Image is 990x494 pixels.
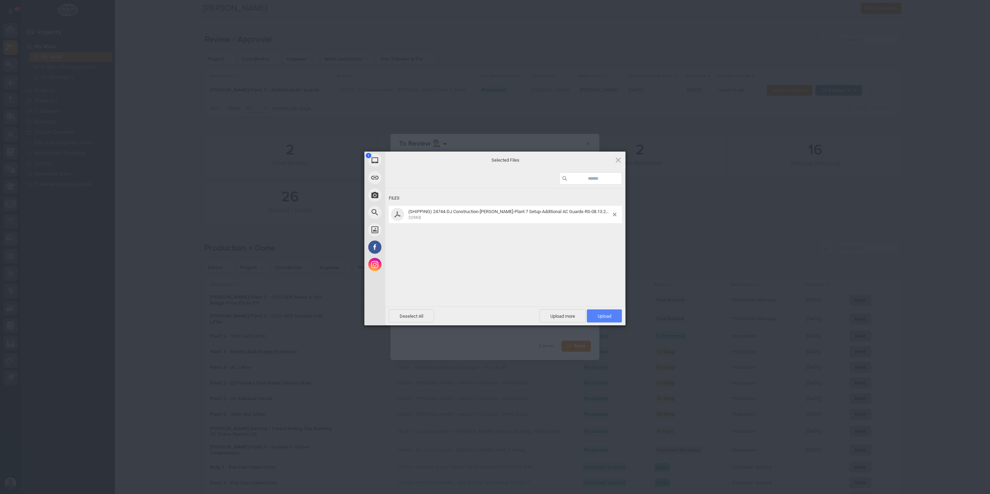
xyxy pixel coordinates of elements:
[408,215,421,220] span: 329KB
[364,186,448,204] div: Take Photo
[540,309,586,323] span: Upload more
[366,153,371,158] span: 1
[364,152,448,169] div: My Device
[364,238,448,256] div: Facebook
[406,209,613,220] span: (SHIPPING) 24744-DJ Construction-Brinkley RV-Plant 7 Setup-Additional AC Guards-R0-08.13.25.pdf
[364,204,448,221] div: Web Search
[408,209,616,214] span: (SHIPPING) 24744-DJ Construction-[PERSON_NAME]-Plant 7 Setup-Additional AC Guards-R0-08.13.25.pdf
[364,221,448,238] div: Unsplash
[389,192,622,205] div: Files
[614,156,622,164] span: Click here or hit ESC to close picker
[364,256,448,273] div: Instagram
[436,157,575,163] span: Selected Files
[364,169,448,186] div: Link (URL)
[598,314,611,319] span: Upload
[587,309,622,323] span: Upload
[389,309,434,323] span: Deselect All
